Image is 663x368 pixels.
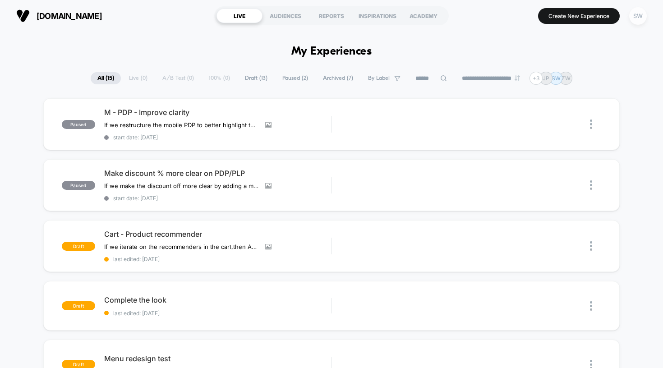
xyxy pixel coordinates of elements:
img: close [590,180,592,190]
div: LIVE [216,9,262,23]
span: Make discount % more clear on PDP/PLP [104,169,331,178]
span: M - PDP - Improve clarity [104,108,331,117]
span: Paused ( 2 ) [276,72,315,84]
div: INSPIRATIONS [355,9,401,23]
span: Draft ( 13 ) [238,72,274,84]
div: + 3 [529,72,543,85]
span: If we iterate on the recommenders in the cart,then AOV will increase,because personalisation in t... [104,243,258,250]
img: close [590,241,592,251]
span: draft [62,301,95,310]
button: [DOMAIN_NAME] [14,9,105,23]
img: close [590,120,592,129]
span: All ( 15 ) [91,72,121,84]
div: ACADEMY [401,9,447,23]
span: Complete the look [104,295,331,304]
p: JP [543,75,549,82]
span: By Label [368,75,390,82]
span: If we make the discount off more clear by adding a marker,then Add to Carts & CR will increase,be... [104,182,258,189]
img: end [515,75,520,81]
img: close [590,301,592,311]
h1: My Experiences [291,45,372,58]
span: If we restructure the mobile PDP to better highlight the product benefits and key USPs, this will... [104,121,258,129]
p: ZW [562,75,571,82]
span: last edited: [DATE] [104,310,331,317]
img: Visually logo [16,9,30,23]
span: draft [62,242,95,251]
span: last edited: [DATE] [104,256,331,262]
p: SW [552,75,561,82]
span: Cart - Product recommender [104,230,331,239]
div: REPORTS [308,9,355,23]
span: Archived ( 7 ) [316,72,360,84]
div: SW [629,7,647,25]
button: Create New Experience [538,8,620,24]
span: paused [62,120,95,129]
div: AUDIENCES [262,9,308,23]
span: [DOMAIN_NAME] [37,11,102,21]
span: paused [62,181,95,190]
span: start date: [DATE] [104,195,331,202]
span: start date: [DATE] [104,134,331,141]
button: SW [626,7,649,25]
span: Menu redesign test [104,354,331,363]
